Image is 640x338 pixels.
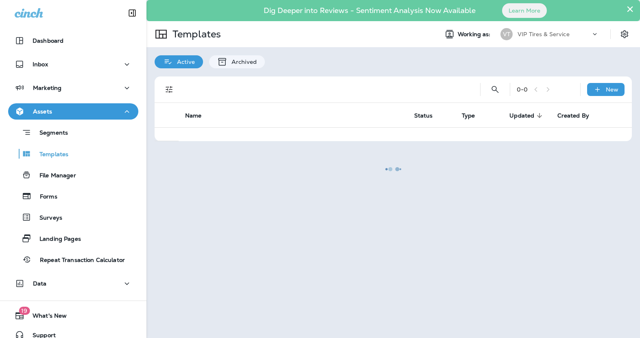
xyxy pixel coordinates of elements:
p: Forms [32,193,57,201]
p: Marketing [33,85,61,91]
p: Inbox [33,61,48,68]
span: 19 [19,307,30,315]
button: Templates [8,145,138,162]
p: Templates [31,151,68,159]
button: Forms [8,188,138,205]
p: Repeat Transaction Calculator [32,257,125,264]
p: Landing Pages [31,236,81,243]
span: What's New [24,312,67,322]
p: Dashboard [33,37,63,44]
button: Dashboard [8,33,138,49]
button: File Manager [8,166,138,183]
p: Assets [33,108,52,115]
p: Surveys [31,214,62,222]
button: Inbox [8,56,138,72]
p: New [606,86,618,93]
button: 19What's New [8,307,138,324]
button: Data [8,275,138,292]
button: Segments [8,124,138,141]
p: File Manager [31,172,76,180]
p: Segments [31,129,68,137]
button: Surveys [8,209,138,226]
button: Marketing [8,80,138,96]
button: Repeat Transaction Calculator [8,251,138,268]
p: Data [33,280,47,287]
button: Assets [8,103,138,120]
button: Collapse Sidebar [121,5,144,21]
button: Landing Pages [8,230,138,247]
